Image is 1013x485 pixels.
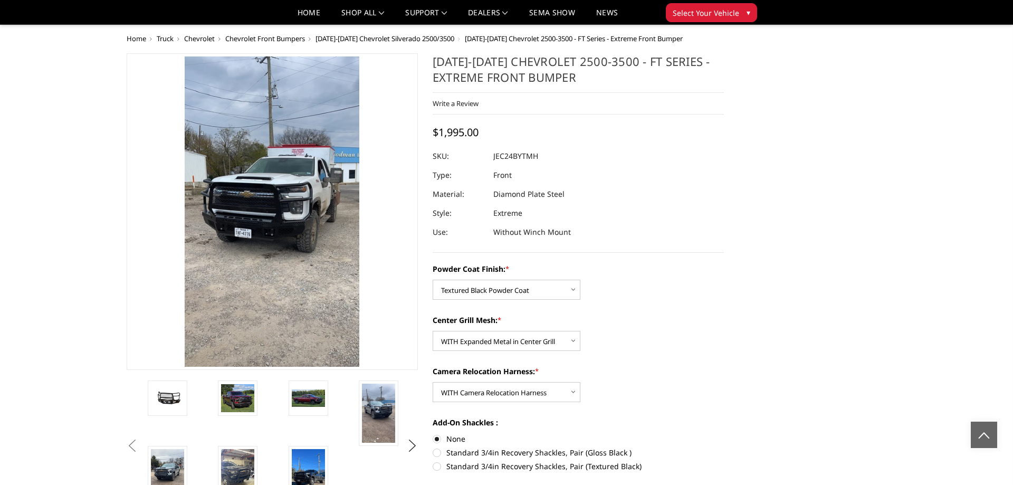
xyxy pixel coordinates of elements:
[493,166,512,185] dd: Front
[151,391,184,406] img: 2024-2025 Chevrolet 2500-3500 - FT Series - Extreme Front Bumper
[127,34,146,43] a: Home
[433,53,724,93] h1: [DATE]-[DATE] Chevrolet 2500-3500 - FT Series - Extreme Front Bumper
[124,438,140,454] button: Previous
[673,7,739,18] span: Select Your Vehicle
[292,389,325,407] img: 2024-2025 Chevrolet 2500-3500 - FT Series - Extreme Front Bumper
[971,422,997,448] a: Click to Top
[405,438,421,454] button: Next
[433,185,485,204] dt: Material:
[433,166,485,185] dt: Type:
[433,315,724,326] label: Center Grill Mesh:
[433,461,724,472] label: Standard 3/4in Recovery Shackles, Pair (Textured Black)
[433,263,724,274] label: Powder Coat Finish:
[405,9,447,24] a: Support
[493,185,565,204] dd: Diamond Plate Steel
[433,99,479,108] a: Write a Review
[433,417,724,428] label: Add-On Shackles :
[433,223,485,242] dt: Use:
[666,3,757,22] button: Select Your Vehicle
[433,447,724,458] label: Standard 3/4in Recovery Shackles, Pair (Gloss Black )
[529,9,575,24] a: SEMA Show
[341,9,384,24] a: shop all
[747,7,750,18] span: ▾
[493,204,522,223] dd: Extreme
[225,34,305,43] a: Chevrolet Front Bumpers
[157,34,174,43] a: Truck
[433,366,724,377] label: Camera Relocation Harness:
[127,53,418,370] a: 2024-2025 Chevrolet 2500-3500 - FT Series - Extreme Front Bumper
[468,9,508,24] a: Dealers
[493,223,571,242] dd: Without Winch Mount
[433,433,724,444] label: None
[184,34,215,43] a: Chevrolet
[465,34,683,43] span: [DATE]-[DATE] Chevrolet 2500-3500 - FT Series - Extreme Front Bumper
[362,384,395,443] img: 2024-2025 Chevrolet 2500-3500 - FT Series - Extreme Front Bumper
[433,204,485,223] dt: Style:
[433,125,479,139] span: $1,995.00
[493,147,538,166] dd: JEC24BYTMH
[596,9,618,24] a: News
[298,9,320,24] a: Home
[433,147,485,166] dt: SKU:
[316,34,454,43] a: [DATE]-[DATE] Chevrolet Silverado 2500/3500
[221,384,254,413] img: 2024-2025 Chevrolet 2500-3500 - FT Series - Extreme Front Bumper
